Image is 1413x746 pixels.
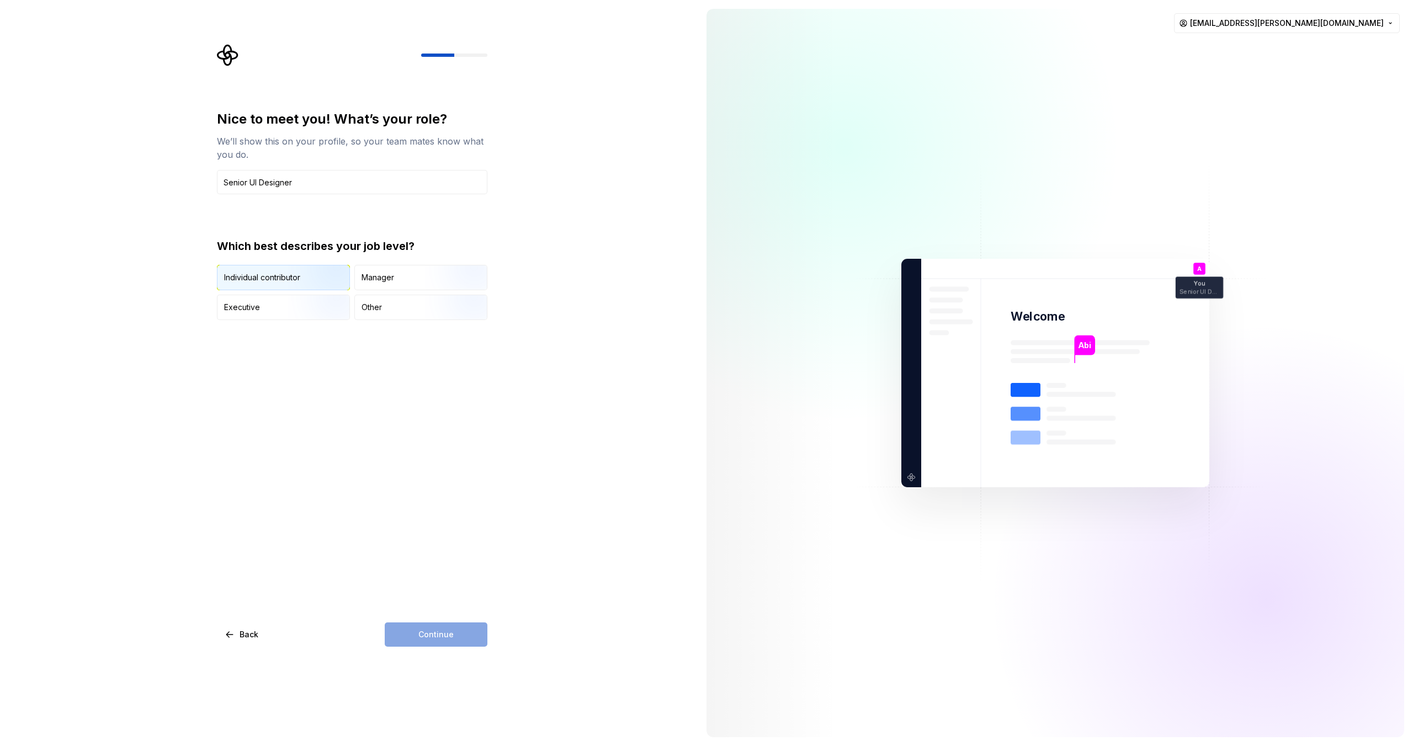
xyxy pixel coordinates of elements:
[1190,18,1384,29] span: [EMAIL_ADDRESS][PERSON_NAME][DOMAIN_NAME]
[1197,266,1202,272] p: A
[217,44,239,66] svg: Supernova Logo
[240,629,258,640] span: Back
[217,135,487,161] div: We’ll show this on your profile, so your team mates know what you do.
[1011,308,1065,324] p: Welcome
[217,238,487,254] div: Which best describes your job level?
[217,622,268,647] button: Back
[217,170,487,194] input: Job title
[362,272,394,283] div: Manager
[1194,281,1205,287] p: You
[1078,339,1091,351] p: Abi
[1180,289,1219,295] p: Senior UI Designer
[217,110,487,128] div: Nice to meet you! What’s your role?
[362,302,382,313] div: Other
[1174,13,1400,33] button: [EMAIL_ADDRESS][PERSON_NAME][DOMAIN_NAME]
[224,302,260,313] div: Executive
[224,272,300,283] div: Individual contributor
